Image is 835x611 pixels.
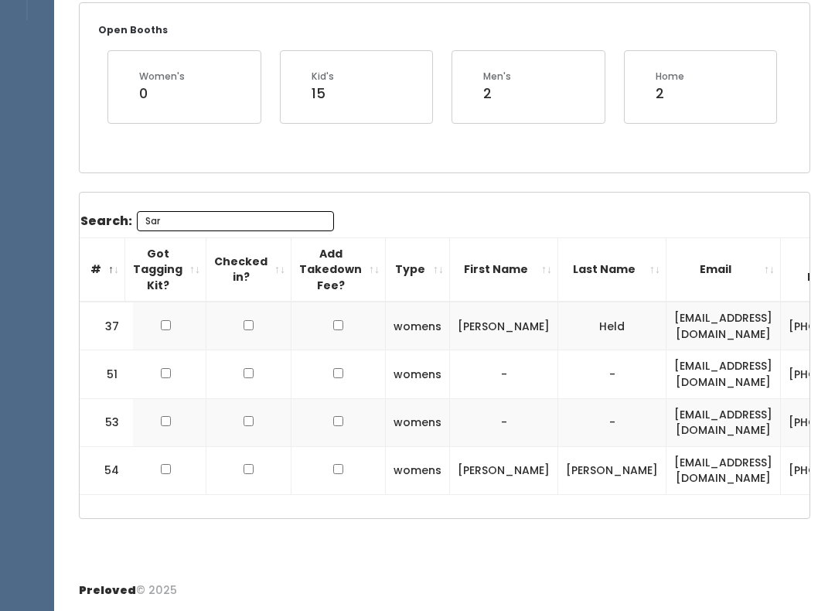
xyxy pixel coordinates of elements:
[666,350,781,398] td: [EMAIL_ADDRESS][DOMAIN_NAME]
[206,237,291,302] th: Checked in?: activate to sort column ascending
[80,350,134,398] td: 51
[386,237,450,302] th: Type: activate to sort column ascending
[450,398,558,446] td: -
[79,570,177,599] div: © 2025
[656,70,684,84] div: Home
[386,446,450,494] td: womens
[386,350,450,398] td: womens
[666,446,781,494] td: [EMAIL_ADDRESS][DOMAIN_NAME]
[71,237,125,302] th: #: activate to sort column descending
[312,70,334,84] div: Kid's
[666,302,781,350] td: [EMAIL_ADDRESS][DOMAIN_NAME]
[666,398,781,446] td: [EMAIL_ADDRESS][DOMAIN_NAME]
[558,237,666,302] th: Last Name: activate to sort column ascending
[558,446,666,494] td: [PERSON_NAME]
[656,84,684,104] div: 2
[386,302,450,350] td: womens
[450,350,558,398] td: -
[79,582,136,598] span: Preloved
[483,84,511,104] div: 2
[558,398,666,446] td: -
[125,237,206,302] th: Got Tagging Kit?: activate to sort column ascending
[450,237,558,302] th: First Name: activate to sort column ascending
[80,302,134,350] td: 37
[483,70,511,84] div: Men's
[80,398,134,446] td: 53
[291,237,386,302] th: Add Takedown Fee?: activate to sort column ascending
[450,302,558,350] td: [PERSON_NAME]
[139,70,185,84] div: Women's
[558,302,666,350] td: Held
[139,84,185,104] div: 0
[98,23,168,36] small: Open Booths
[312,84,334,104] div: 15
[450,446,558,494] td: [PERSON_NAME]
[80,211,334,231] label: Search:
[558,350,666,398] td: -
[80,446,134,494] td: 54
[137,211,334,231] input: Search:
[666,237,781,302] th: Email: activate to sort column ascending
[386,398,450,446] td: womens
